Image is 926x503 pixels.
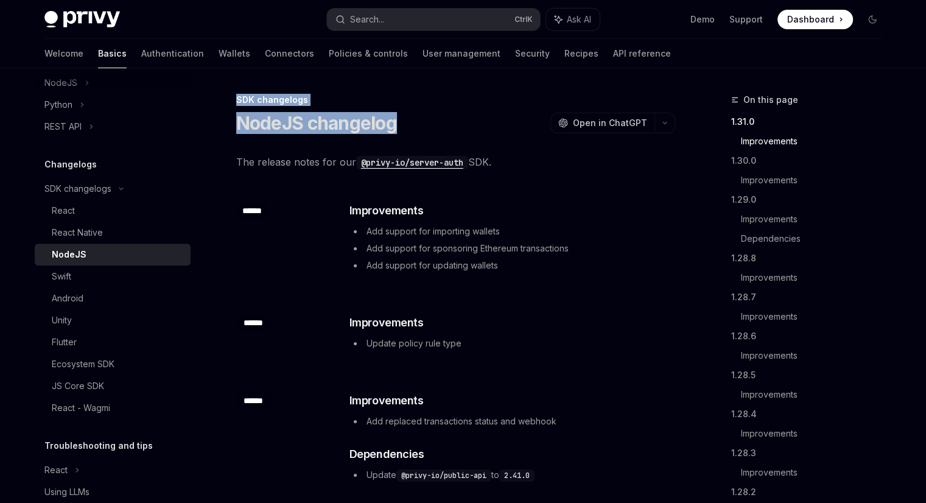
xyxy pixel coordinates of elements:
[690,13,715,26] a: Demo
[98,39,127,68] a: Basics
[741,385,892,404] a: Improvements
[236,112,397,134] h1: NodeJS changelog
[52,401,110,415] div: React - Wagmi
[741,346,892,365] a: Improvements
[52,291,83,306] div: Android
[52,269,71,284] div: Swift
[44,485,89,499] div: Using LLMs
[265,39,314,68] a: Connectors
[35,244,191,266] a: NodeJS
[349,224,674,239] li: Add support for importing wallets
[219,39,250,68] a: Wallets
[141,39,204,68] a: Authentication
[741,307,892,326] a: Improvements
[52,313,72,328] div: Unity
[35,266,191,287] a: Swift
[52,203,75,218] div: React
[741,463,892,482] a: Improvements
[52,357,114,371] div: Ecosystem SDK
[514,15,533,24] span: Ctrl K
[731,404,892,424] a: 1.28.4
[731,365,892,385] a: 1.28.5
[52,379,104,393] div: JS Core SDK
[35,397,191,419] a: React - Wagmi
[731,326,892,346] a: 1.28.6
[729,13,763,26] a: Support
[349,336,674,351] li: Update policy rule type
[741,424,892,443] a: Improvements
[35,353,191,375] a: Ecosystem SDK
[44,11,120,28] img: dark logo
[236,153,675,171] span: The release notes for our SDK.
[44,119,82,134] div: REST API
[515,39,550,68] a: Security
[349,446,424,463] span: Dependencies
[564,39,598,68] a: Recipes
[499,470,535,482] code: 2.41.0
[731,287,892,307] a: 1.28.7
[731,248,892,268] a: 1.28.8
[731,112,892,132] a: 1.31.0
[573,117,647,129] span: Open in ChatGPT
[349,414,674,429] li: Add replaced transactions status and webhook
[787,13,834,26] span: Dashboard
[35,375,191,397] a: JS Core SDK
[349,468,674,482] li: Update to
[396,470,491,482] code: @privy-io/public-api
[44,97,72,112] div: Python
[743,93,798,107] span: On this page
[741,171,892,190] a: Improvements
[350,12,384,27] div: Search...
[356,156,468,168] a: @privy-io/server-auth
[741,209,892,229] a: Improvements
[44,463,68,477] div: React
[356,156,468,169] code: @privy-io/server-auth
[349,392,424,409] span: Improvements
[44,157,97,172] h5: Changelogs
[613,39,671,68] a: API reference
[52,225,103,240] div: React Native
[741,132,892,151] a: Improvements
[741,229,892,248] a: Dependencies
[35,200,191,222] a: React
[44,438,153,453] h5: Troubleshooting and tips
[741,268,892,287] a: Improvements
[44,181,111,196] div: SDK changelogs
[731,151,892,171] a: 1.30.0
[731,443,892,463] a: 1.28.3
[349,258,674,273] li: Add support for updating wallets
[777,10,853,29] a: Dashboard
[35,309,191,331] a: Unity
[35,287,191,309] a: Android
[546,9,600,30] button: Ask AI
[349,241,674,256] li: Add support for sponsoring Ethereum transactions
[35,481,191,503] a: Using LLMs
[52,335,77,350] div: Flutter
[327,9,540,30] button: Search...CtrlK
[550,113,654,133] button: Open in ChatGPT
[329,39,408,68] a: Policies & controls
[236,94,675,106] div: SDK changelogs
[349,202,424,219] span: Improvements
[44,39,83,68] a: Welcome
[423,39,500,68] a: User management
[35,222,191,244] a: React Native
[349,314,424,331] span: Improvements
[731,482,892,502] a: 1.28.2
[35,331,191,353] a: Flutter
[52,247,86,262] div: NodeJS
[567,13,591,26] span: Ask AI
[863,10,882,29] button: Toggle dark mode
[731,190,892,209] a: 1.29.0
